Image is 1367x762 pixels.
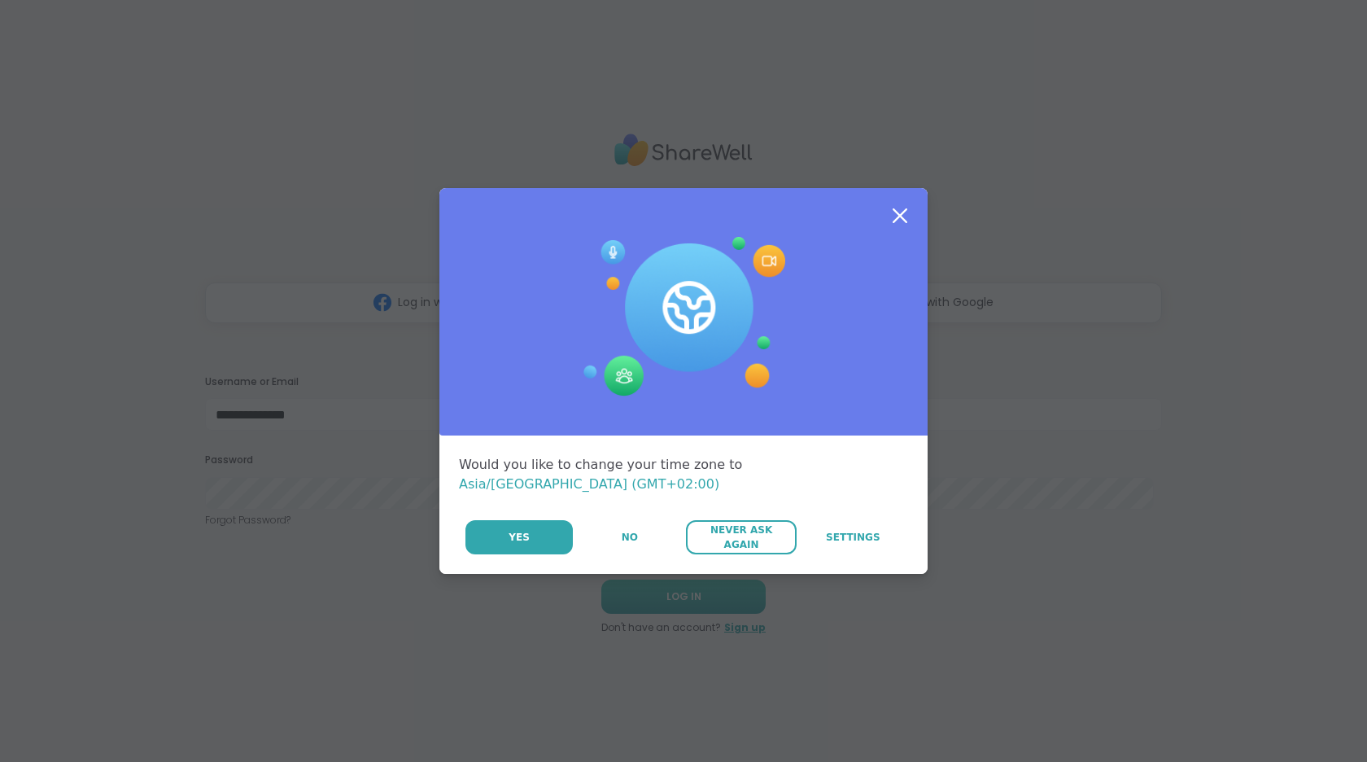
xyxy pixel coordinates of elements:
span: Settings [826,530,880,545]
span: Never Ask Again [694,523,788,552]
img: Session Experience [582,237,785,396]
button: Yes [465,520,573,554]
span: Yes [509,530,530,545]
div: Would you like to change your time zone to [459,455,908,494]
span: No [622,530,638,545]
button: No [574,520,684,554]
span: Asia/[GEOGRAPHIC_DATA] (GMT+02:00) [459,476,719,492]
button: Never Ask Again [686,520,796,554]
a: Settings [798,520,908,554]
